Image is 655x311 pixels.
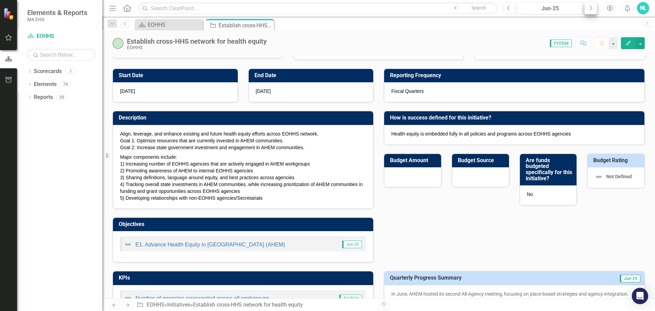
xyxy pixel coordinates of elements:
[120,195,263,201] span: 5) Developing relationships with non-EOHHS agencies/Secretariats
[27,32,96,40] a: EOHHS
[550,40,572,47] span: FY25Q4
[167,301,190,308] a: Initiatives
[339,295,362,302] span: FY25Q4
[124,240,132,249] img: Not Defined
[193,301,303,308] div: Establish cross-HHS network for health equity
[56,94,67,100] div: 20
[620,275,640,282] span: Jun-25
[138,2,497,14] input: Search ClearPoint...
[458,157,506,164] h3: Budget Source
[256,88,271,94] span: [DATE]
[471,5,486,11] span: Search
[34,94,53,101] a: Reports
[120,145,304,150] span: Goal 2: Increase state government investment and engagement in AHEM communities.
[60,82,71,87] div: 74
[113,38,123,49] img: On-track
[127,45,267,50] div: EOHHS
[124,294,132,302] img: Not Defined
[136,20,201,29] a: EOHHS
[606,174,632,179] span: Not Defined
[120,168,253,173] span: 2) Promoting awareness of AHEM to internal EOHHS agencies
[119,275,370,281] h3: KPIs
[137,301,374,309] div: » »
[390,275,584,281] h3: Quarterly Progress Summary
[520,4,580,13] div: Jun-25
[462,3,496,13] button: Search
[120,175,294,180] span: 3) Sharing definitions, language around equity, and best practices across agencies
[119,221,370,227] h3: Objectives
[120,131,318,137] span: Align, leverage, and enhance existing and future health equity efforts across EOHHS network.
[390,157,438,164] h3: Budget Amount
[120,154,177,160] span: Major components include:
[119,72,234,79] h3: Start Date
[27,49,96,61] input: Search Below...
[527,192,533,197] span: No
[27,17,87,22] small: MA EHS
[120,161,310,167] span: 1) Increasing number of EOHHS agencies that are actively engaged in AHEM workgroups
[34,68,62,75] a: Scorecards
[127,38,267,45] div: Establish cross-HHS network for health equity
[254,72,370,79] h3: End Date
[135,242,285,248] a: E1. Advance Health Equity in [GEOGRAPHIC_DATA] (AHEM)
[595,173,603,181] img: Not Defined
[390,115,641,121] h3: How is success defined for this initiative?
[390,72,641,79] h3: Reporting Frequency
[148,20,201,29] div: EOHHS
[120,138,283,143] span: Goal 1: Optimize resources that are currently invested in AHEM communities.
[65,69,76,74] div: 1
[147,301,164,308] a: EOHHS
[342,241,362,248] span: Jun-25
[119,115,370,121] h3: Description
[517,2,583,14] button: Jun-25
[3,8,16,20] img: ClearPoint Strategy
[526,157,573,181] h3: Are funds budgeted specifically for this initiative?
[384,82,644,102] div: Fiscal Quarters
[34,81,57,88] a: Elements
[632,288,648,304] div: Open Intercom Messenger
[391,130,637,137] p: Health equity is embedded fully in all policies and programs across EOHHS agencies
[219,21,272,30] div: Establish cross-HHS network for health equity
[637,2,649,14] button: NL
[120,182,363,194] span: 4) Tracking overall state investments in AHEM communities, while increasing prioritization of AHE...
[27,9,87,17] span: Elements & Reports
[120,88,135,94] span: [DATE]
[593,157,641,164] h3: Budget Rating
